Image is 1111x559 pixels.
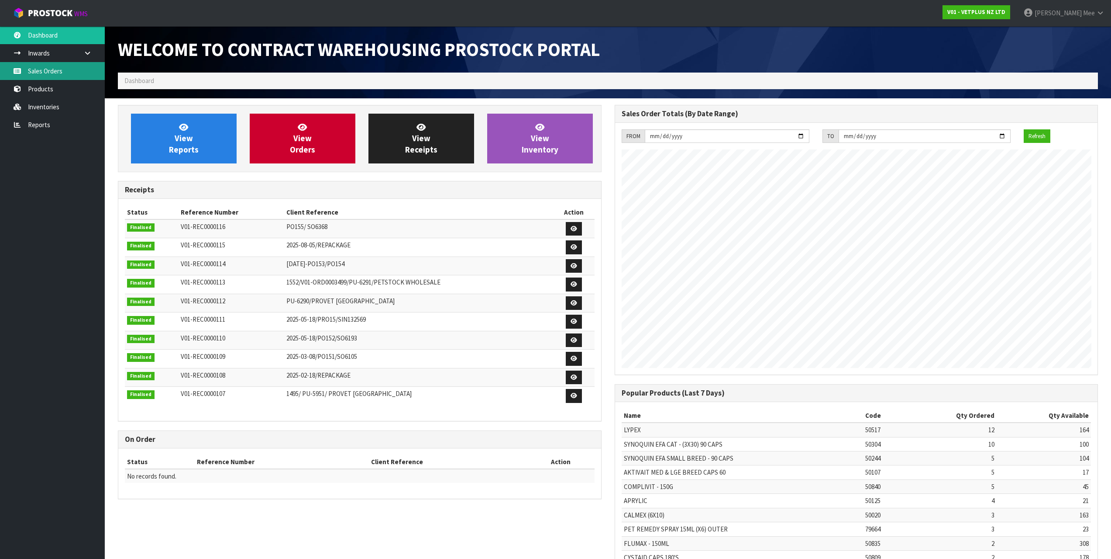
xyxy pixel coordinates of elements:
th: Qty Ordered [906,409,997,423]
td: 50304 [863,437,906,451]
span: V01-REC0000113 [181,278,225,286]
span: View Orders [290,122,315,155]
td: 5 [906,451,997,465]
td: LYPEX [622,423,863,437]
td: SYNOQUIN EFA CAT - (3X30) 90 CAPS [622,437,863,451]
th: Qty Available [997,409,1091,423]
span: Finalised [127,335,155,344]
th: Status [125,205,179,219]
span: 2025-03-08/PO151/SO6105 [286,352,357,361]
h3: On Order [125,435,595,444]
a: ViewOrders [250,114,355,163]
span: V01-REC0000112 [181,297,225,305]
span: Mee [1083,9,1095,17]
td: FLUMAX - 150ML [622,536,863,550]
td: SYNOQUIN EFA SMALL BREED - 90 CAPS [622,451,863,465]
td: APRYLIC [622,494,863,508]
span: V01-REC0000107 [181,389,225,398]
td: 45 [997,479,1091,493]
span: Finalised [127,316,155,325]
small: WMS [74,10,88,18]
td: 23 [997,522,1091,536]
td: 50125 [863,494,906,508]
span: Dashboard [124,76,154,85]
td: COMPLIVIT - 150G [622,479,863,493]
td: 79664 [863,522,906,536]
th: Reference Number [179,205,284,219]
td: 5 [906,479,997,493]
span: V01-REC0000108 [181,371,225,379]
td: 100 [997,437,1091,451]
td: 21 [997,494,1091,508]
span: Finalised [127,260,155,269]
span: Finalised [127,298,155,306]
span: PU-6290/PROVET [GEOGRAPHIC_DATA] [286,297,395,305]
div: FROM [622,129,645,143]
span: View Receipts [405,122,437,155]
span: V01-REC0000110 [181,334,225,342]
span: 2025-05-18/PO152/SO6193 [286,334,357,342]
a: ViewReceipts [368,114,474,163]
span: Finalised [127,372,155,381]
span: 1495/ PU-5951/ PROVET [GEOGRAPHIC_DATA] [286,389,412,398]
h3: Receipts [125,186,595,194]
span: View Inventory [522,122,558,155]
span: V01-REC0000111 [181,315,225,323]
span: Finalised [127,279,155,288]
th: Status [125,455,195,469]
td: 17 [997,465,1091,479]
td: AKTIVAIT MED & LGE BREED CAPS 60 [622,465,863,479]
span: 2025-05-18/PRO15/SIN132569 [286,315,366,323]
span: V01-REC0000109 [181,352,225,361]
td: 50835 [863,536,906,550]
a: ViewInventory [487,114,593,163]
span: Finalised [127,353,155,362]
th: Name [622,409,863,423]
th: Client Reference [369,455,527,469]
td: 104 [997,451,1091,465]
span: V01-REC0000115 [181,241,225,249]
td: 12 [906,423,997,437]
h3: Popular Products (Last 7 Days) [622,389,1091,397]
span: Finalised [127,223,155,232]
strong: V01 - VETPLUS NZ LTD [947,8,1005,16]
td: PET REMEDY SPRAY 15ML (X6) OUTER [622,522,863,536]
td: 5 [906,465,997,479]
span: Finalised [127,242,155,250]
td: 163 [997,508,1091,522]
img: cube-alt.png [13,7,24,18]
td: 50107 [863,465,906,479]
td: CALMEX (6X10) [622,508,863,522]
td: 50517 [863,423,906,437]
td: 3 [906,508,997,522]
span: View Reports [169,122,199,155]
button: Refresh [1024,129,1050,143]
span: 2025-08-05/REPACKAGE [286,241,351,249]
td: 164 [997,423,1091,437]
span: [DATE]-PO153/PO154 [286,260,344,268]
td: 10 [906,437,997,451]
span: Welcome to Contract Warehousing ProStock Portal [118,38,600,61]
td: 308 [997,536,1091,550]
th: Code [863,409,906,423]
span: V01-REC0000116 [181,222,225,231]
span: 1552/V01-ORD0003499/PU-6291/PETSTOCK WHOLESALE [286,278,440,286]
th: Action [554,205,595,219]
td: 50020 [863,508,906,522]
span: [PERSON_NAME] [1035,9,1082,17]
span: PO155/ SO6368 [286,222,327,231]
span: V01-REC0000114 [181,260,225,268]
span: Finalised [127,390,155,399]
td: 2 [906,536,997,550]
td: 50840 [863,479,906,493]
span: 2025-02-18/REPACKAGE [286,371,351,379]
a: ViewReports [131,114,237,163]
th: Reference Number [195,455,369,469]
td: 50244 [863,451,906,465]
td: 3 [906,522,997,536]
span: ProStock [28,7,72,19]
div: TO [822,129,839,143]
th: Action [527,455,594,469]
h3: Sales Order Totals (By Date Range) [622,110,1091,118]
td: No records found. [125,469,595,483]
